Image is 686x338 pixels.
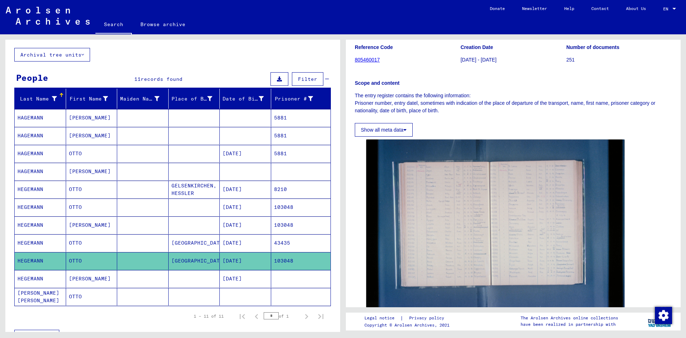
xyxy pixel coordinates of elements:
[355,57,380,63] a: 805460017
[663,6,671,11] span: EN
[66,270,118,288] mat-cell: [PERSON_NAME]
[66,127,118,144] mat-cell: [PERSON_NAME]
[66,288,118,305] mat-cell: OTTO
[15,216,66,234] mat-cell: HEGEMANN
[566,44,620,50] b: Number of documents
[299,309,314,323] button: Next page
[66,234,118,252] mat-cell: OTTO
[6,7,90,25] img: Arolsen_neg.svg
[274,93,322,104] div: Prisoner #
[132,16,194,33] a: Browse archive
[16,71,48,84] div: People
[220,270,271,288] mat-cell: [DATE]
[171,93,222,104] div: Place of Birth
[271,216,331,234] mat-cell: 103048
[120,93,168,104] div: Maiden Name
[15,145,66,162] mat-cell: HAGEMANN
[141,76,183,82] span: records found
[271,89,331,109] mat-header-cell: Prisoner #
[95,16,132,34] a: Search
[15,89,66,109] mat-header-cell: Last Name
[15,127,66,144] mat-cell: HAGEMANN
[521,321,618,328] p: have been realized in partnership with
[355,80,399,86] b: Scope and content
[298,76,317,82] span: Filter
[566,56,672,64] p: 251
[249,309,264,323] button: Previous page
[66,252,118,270] mat-cell: OTTO
[235,309,249,323] button: First page
[264,313,299,319] div: of 1
[69,93,117,104] div: First Name
[314,309,328,323] button: Last page
[271,127,331,144] mat-cell: 5881
[364,314,400,322] a: Legal notice
[15,163,66,180] mat-cell: HAGEMANN
[134,76,141,82] span: 11
[461,44,493,50] b: Creation Date
[271,109,331,127] mat-cell: 5881
[521,315,618,321] p: The Arolsen Archives online collections
[355,44,393,50] b: Reference Code
[15,270,66,288] mat-cell: HEGEMANN
[355,123,413,137] button: Show all meta data
[66,145,118,162] mat-cell: OTTO
[220,145,271,162] mat-cell: [DATE]
[220,234,271,252] mat-cell: [DATE]
[220,89,271,109] mat-header-cell: Date of Birth
[220,181,271,198] mat-cell: [DATE]
[194,313,224,319] div: 1 – 11 of 11
[15,288,66,305] mat-cell: [PERSON_NAME] [PERSON_NAME]
[15,109,66,127] mat-cell: HAGEMANN
[66,109,118,127] mat-cell: [PERSON_NAME]
[18,95,57,103] div: Last Name
[169,89,220,109] mat-header-cell: Place of Birth
[364,314,453,322] div: |
[403,314,453,322] a: Privacy policy
[69,95,108,103] div: First Name
[220,199,271,216] mat-cell: [DATE]
[169,181,220,198] mat-cell: GELSENKIRCHEN, HESSLER
[15,181,66,198] mat-cell: HEGEMANN
[646,312,673,330] img: yv_logo.png
[15,234,66,252] mat-cell: HEGEMANN
[271,234,331,252] mat-cell: 43435
[292,72,323,86] button: Filter
[66,216,118,234] mat-cell: [PERSON_NAME]
[171,95,213,103] div: Place of Birth
[220,216,271,234] mat-cell: [DATE]
[271,181,331,198] mat-cell: 8210
[655,307,672,324] img: Change consent
[364,322,453,328] p: Copyright © Arolsen Archives, 2021
[223,93,273,104] div: Date of Birth
[461,56,566,64] p: [DATE] - [DATE]
[271,145,331,162] mat-cell: 5881
[66,181,118,198] mat-cell: OTTO
[271,252,331,270] mat-cell: 103048
[66,163,118,180] mat-cell: [PERSON_NAME]
[117,89,169,109] mat-header-cell: Maiden Name
[355,92,672,114] p: The entry register contains the following information: Prisoner number, entry datel, sometimes wi...
[15,199,66,216] mat-cell: HEGEMANN
[18,93,66,104] div: Last Name
[366,139,625,312] img: 001.jpg
[274,95,313,103] div: Prisoner #
[120,95,159,103] div: Maiden Name
[15,252,66,270] mat-cell: HEGEMANN
[169,252,220,270] mat-cell: [GEOGRAPHIC_DATA]
[271,199,331,216] mat-cell: 103048
[66,89,118,109] mat-header-cell: First Name
[169,234,220,252] mat-cell: [GEOGRAPHIC_DATA]
[223,95,264,103] div: Date of Birth
[14,48,90,62] button: Archival tree units
[66,199,118,216] mat-cell: OTTO
[220,252,271,270] mat-cell: [DATE]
